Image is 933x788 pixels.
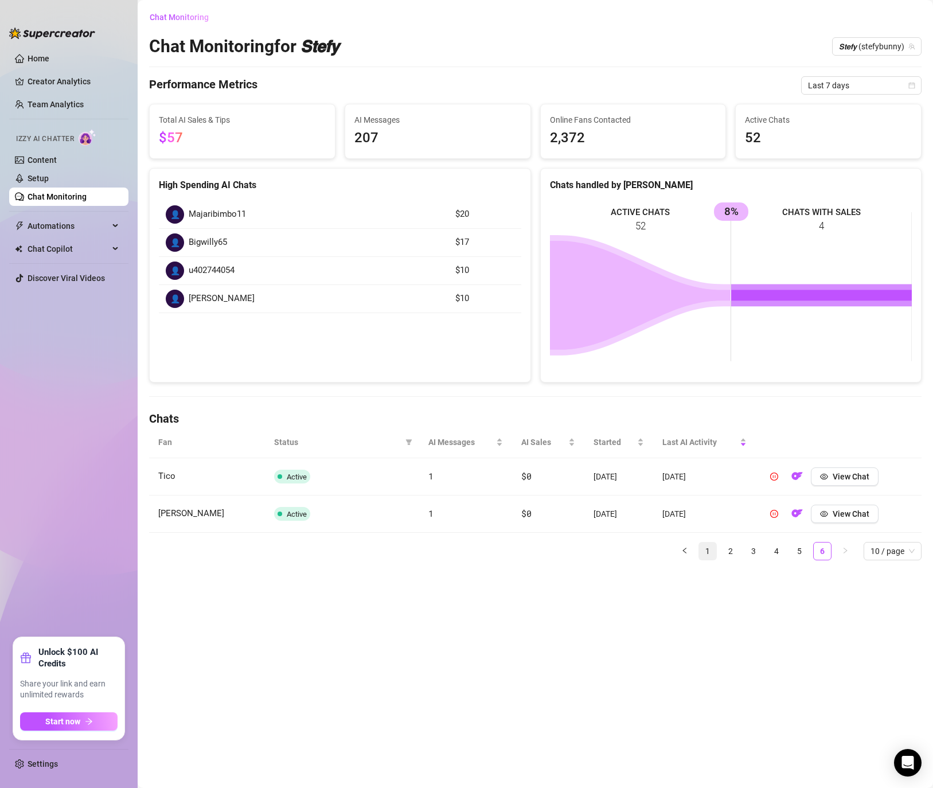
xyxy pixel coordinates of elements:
span: View Chat [833,509,869,518]
h4: Chats [149,411,922,427]
button: right [836,542,854,560]
span: Start now [45,717,80,726]
a: 5 [791,543,808,560]
button: View Chat [811,467,879,486]
span: Chat Copilot [28,240,109,258]
span: Active [287,510,307,518]
span: right [842,547,849,554]
a: 1 [699,543,716,560]
span: eye [820,510,828,518]
span: Share your link and earn unlimited rewards [20,678,118,701]
span: [PERSON_NAME] [189,292,255,306]
span: Automations [28,217,109,235]
span: pause-circle [770,473,778,481]
button: OF [788,505,806,523]
span: 1 [428,508,434,519]
span: Bigwilly65 [189,236,227,249]
li: Next Page [836,542,854,560]
div: Chats handled by [PERSON_NAME] [550,178,912,192]
article: $10 [455,264,514,278]
span: 10 / page [870,543,915,560]
td: [DATE] [584,496,653,533]
li: 2 [721,542,740,560]
span: 52 [745,127,912,149]
article: $17 [455,236,514,249]
span: Status [274,436,401,448]
li: 5 [790,542,809,560]
img: OF [791,470,803,482]
div: 👤 [166,290,184,308]
a: Chat Monitoring [28,192,87,201]
span: Last 7 days [808,77,915,94]
a: Creator Analytics [28,72,119,91]
span: AI Sales [521,436,565,448]
div: 👤 [166,233,184,252]
span: arrow-right [85,717,93,725]
span: calendar [908,82,915,89]
img: Chat Copilot [15,245,22,253]
img: AI Chatter [79,129,96,146]
img: OF [791,508,803,519]
a: 6 [814,543,831,560]
span: Started [594,436,635,448]
div: High Spending AI Chats [159,178,521,192]
a: 4 [768,543,785,560]
article: $20 [455,208,514,221]
a: Team Analytics [28,100,84,109]
li: 4 [767,542,786,560]
span: View Chat [833,472,869,481]
span: eye [820,473,828,481]
div: 👤 [166,262,184,280]
div: Page Size [864,542,922,560]
span: Last AI Activity [662,436,737,448]
img: logo-BBDzfeDw.svg [9,28,95,39]
span: Izzy AI Chatter [16,134,74,145]
td: [DATE] [584,458,653,496]
a: OF [788,512,806,521]
span: AI Messages [354,114,521,126]
span: Active [287,473,307,481]
span: 207 [354,127,521,149]
div: Open Intercom Messenger [894,749,922,777]
li: Previous Page [676,542,694,560]
button: left [676,542,694,560]
a: Discover Viral Videos [28,274,105,283]
li: 1 [698,542,717,560]
a: 3 [745,543,762,560]
span: Active Chats [745,114,912,126]
td: [DATE] [653,458,756,496]
li: 3 [744,542,763,560]
span: AI Messages [428,436,494,448]
th: AI Messages [419,427,512,458]
span: 2,372 [550,127,717,149]
button: Chat Monitoring [149,8,218,26]
button: View Chat [811,505,879,523]
span: $0 [521,508,531,519]
span: [PERSON_NAME] [158,508,224,518]
span: Online Fans Contacted [550,114,717,126]
button: OF [788,467,806,486]
span: Total AI Sales & Tips [159,114,326,126]
article: $10 [455,292,514,306]
span: pause-circle [770,510,778,518]
span: Tico [158,471,175,481]
th: Last AI Activity [653,427,756,458]
span: team [908,43,915,50]
a: Home [28,54,49,63]
a: Content [28,155,57,165]
span: 1 [428,470,434,482]
span: left [681,547,688,554]
li: 6 [813,542,831,560]
a: 2 [722,543,739,560]
div: 👤 [166,205,184,224]
h2: Chat Monitoring for 𝙎𝙩𝙚𝙛𝙮 [149,36,339,57]
span: Majaribimbo11 [189,208,246,221]
td: [DATE] [653,496,756,533]
span: Chat Monitoring [150,13,209,22]
span: filter [405,439,412,446]
span: filter [403,434,415,451]
th: AI Sales [512,427,584,458]
span: 𝙎𝙩𝙚𝙛𝙮 (stefybunny) [839,38,915,55]
span: u402744054 [189,264,235,278]
h4: Performance Metrics [149,76,257,95]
